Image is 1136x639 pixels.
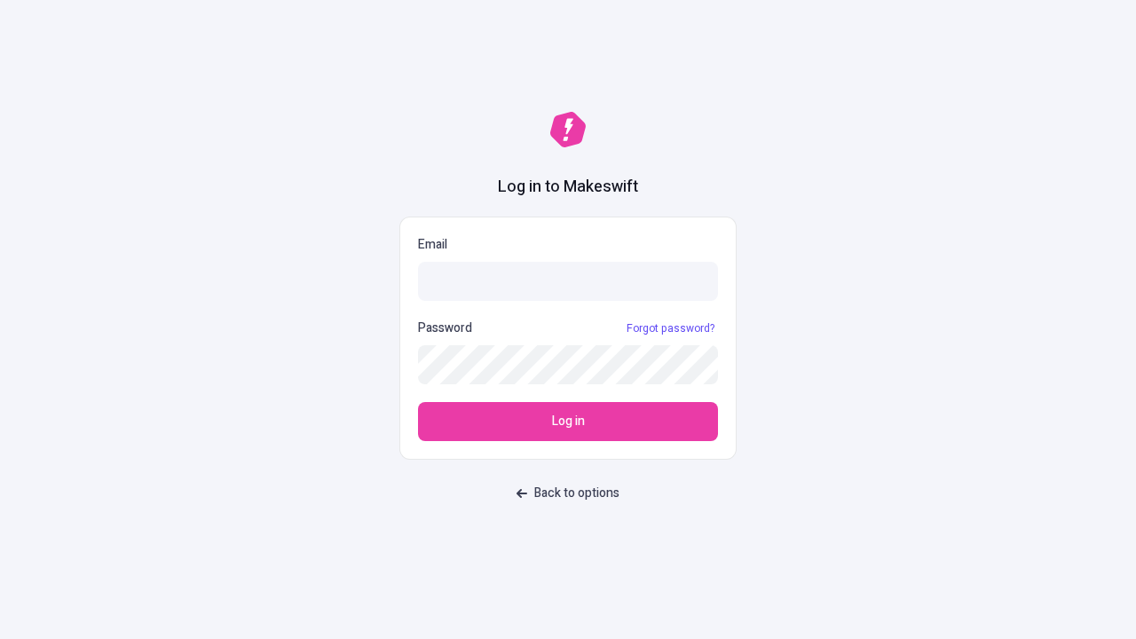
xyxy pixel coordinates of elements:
[418,235,718,255] p: Email
[534,484,619,503] span: Back to options
[552,412,585,431] span: Log in
[418,319,472,338] p: Password
[418,402,718,441] button: Log in
[418,262,718,301] input: Email
[623,321,718,335] a: Forgot password?
[498,176,638,199] h1: Log in to Makeswift
[506,477,630,509] button: Back to options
